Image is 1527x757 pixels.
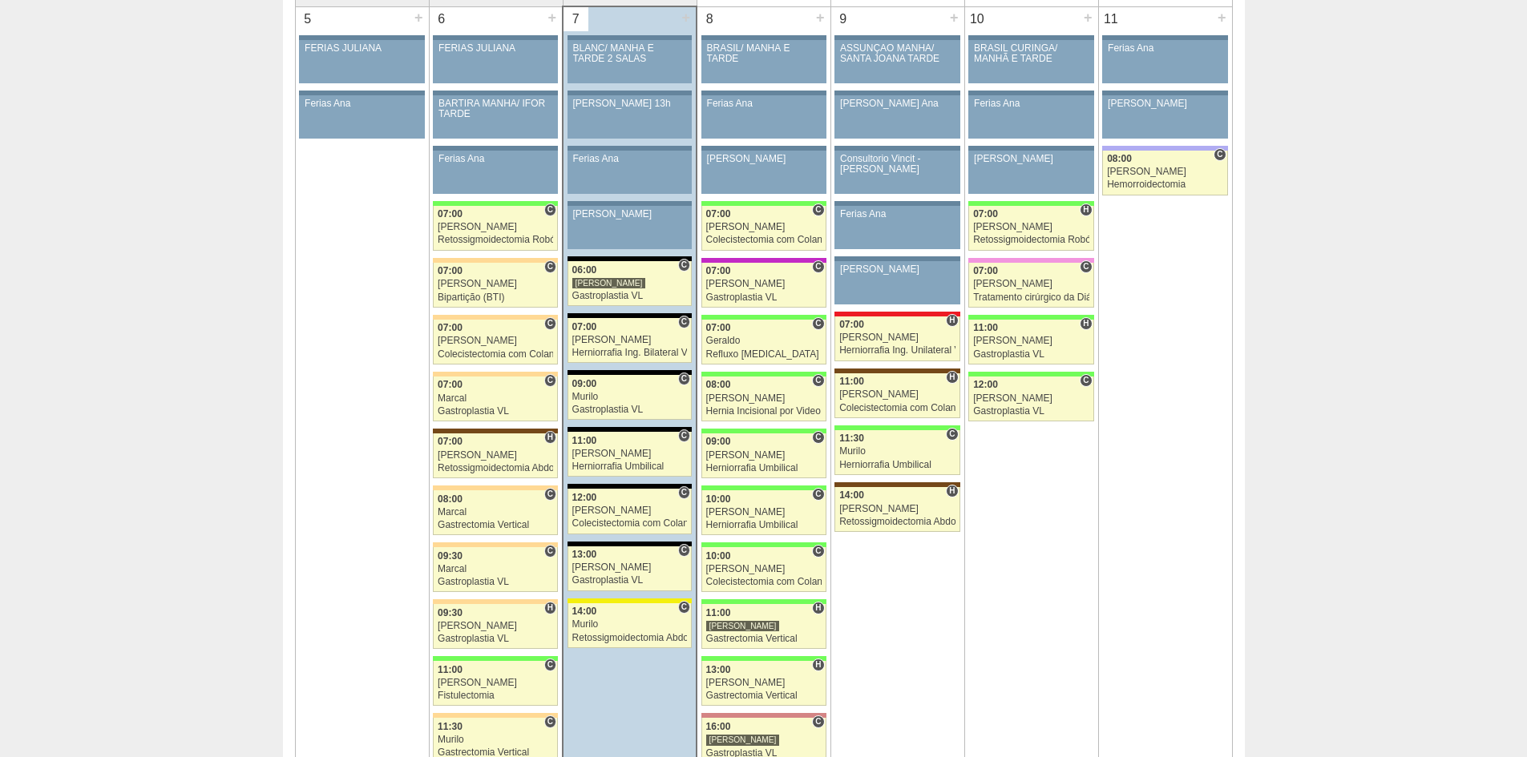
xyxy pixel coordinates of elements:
a: BRASIL/ MANHÃ E TARDE [701,40,826,83]
span: Hospital [946,314,958,327]
div: [PERSON_NAME] [1107,167,1223,177]
div: 10 [965,7,990,31]
a: C 07:00 [PERSON_NAME] Herniorrafia Ing. Bilateral VL [568,318,692,363]
div: 7 [564,7,588,31]
span: Consultório [544,203,556,216]
a: C 14:00 Murilo Retossigmoidectomia Abdominal VL [568,603,692,648]
div: Key: Aviso [568,91,692,95]
div: Key: Aviso [568,146,692,151]
span: Hospital [1080,317,1092,330]
div: Key: Aviso [433,35,558,40]
div: Key: Bartira [433,315,558,320]
a: [PERSON_NAME] [834,261,959,304]
span: 16:00 [706,721,731,732]
div: Key: Santa Joana [433,429,558,433]
div: [PERSON_NAME] [973,336,1089,346]
span: Consultório [544,317,556,330]
div: [PERSON_NAME] [438,336,553,346]
div: ASSUNÇÃO MANHÃ/ SANTA JOANA TARDE [840,43,955,64]
div: Key: Aviso [834,201,959,206]
span: Consultório [1214,148,1226,161]
div: [PERSON_NAME] [973,393,1089,404]
div: Refluxo [MEDICAL_DATA] esofágico Robótico [706,349,822,360]
div: Key: Aviso [701,91,826,95]
div: [PERSON_NAME] [706,678,822,688]
div: [PERSON_NAME] 13h [573,99,687,109]
div: Key: Bartira [433,542,558,547]
div: Key: Albert Einstein [968,258,1093,263]
div: + [1215,7,1229,28]
div: Key: Aviso [568,35,692,40]
div: BRASIL/ MANHÃ E TARDE [707,43,821,64]
span: Consultório [544,715,556,728]
div: [PERSON_NAME] [573,209,687,219]
div: [PERSON_NAME] [438,279,553,289]
a: C 07:00 [PERSON_NAME] Bipartição (BTI) [433,263,558,308]
div: Key: Aviso [701,35,826,40]
div: Key: Brasil [701,542,826,547]
a: H 11:00 [PERSON_NAME] Gastroplastia VL [968,320,1093,364]
div: [PERSON_NAME] [572,505,688,516]
div: Ferias Ana [305,99,419,109]
span: 11:00 [839,376,864,387]
div: Herniorrafia Ing. Unilateral VL [839,345,955,356]
div: Key: Aviso [433,91,558,95]
div: Key: Blanc [568,427,692,432]
span: 07:00 [839,319,864,330]
a: [PERSON_NAME] 13h [568,95,692,139]
div: 9 [831,7,856,31]
div: BRASIL CURINGA/ MANHÃ E TARDE [974,43,1089,64]
div: Gastroplastia VL [572,575,688,586]
a: C 11:00 [PERSON_NAME] Fistulectomia [433,661,558,706]
div: Key: Bartira [433,372,558,376]
div: Key: Brasil [701,599,826,604]
span: 08:00 [706,379,731,390]
div: Key: Brasil [968,201,1093,206]
span: 09:00 [572,378,597,389]
div: Ferias Ana [1108,43,1222,54]
a: C 08:00 [PERSON_NAME] Hemorroidectomia [1102,151,1227,195]
div: [PERSON_NAME] Ana [840,99,955,109]
div: Ferias Ana [438,154,552,164]
a: C 10:00 [PERSON_NAME] Herniorrafia Umbilical [701,490,826,535]
a: C 08:00 Marcal Gastrectomia Vertical [433,490,558,535]
div: Key: Bartira [433,485,558,490]
span: 11:00 [706,607,731,618]
span: 10:00 [706,550,731,562]
div: Key: Aviso [834,256,959,261]
div: Key: Brasil [433,201,558,206]
div: Key: Brasil [968,372,1093,376]
div: Key: Bartira [433,599,558,604]
span: Consultório [678,601,690,614]
span: 07:00 [438,379,463,390]
div: Key: Bartira [433,713,558,718]
span: Consultório [1080,260,1092,273]
div: Gastroplastia VL [438,406,553,417]
span: 07:00 [438,322,463,333]
a: H 07:00 [PERSON_NAME] Retossigmoidectomia Abdominal VL [433,433,558,478]
span: 08:00 [438,493,463,505]
span: 07:00 [706,322,731,333]
div: Key: Santa Helena [701,713,826,718]
a: ASSUNÇÃO MANHÃ/ SANTA JOANA TARDE [834,40,959,83]
a: C 07:00 [PERSON_NAME] Retossigmoidectomia Robótica [433,206,558,251]
a: C 07:00 [PERSON_NAME] Gastroplastia VL [701,263,826,308]
span: 13:00 [706,664,731,675]
span: Consultório [812,715,824,728]
div: [PERSON_NAME] [839,504,955,514]
div: [PERSON_NAME] [706,222,822,232]
div: [PERSON_NAME] [840,264,955,275]
span: 10:00 [706,493,731,505]
span: Consultório [946,428,958,441]
div: Marcal [438,564,553,574]
div: Key: Aviso [701,146,826,151]
span: 09:30 [438,607,463,618]
a: C 06:00 [PERSON_NAME] Gastroplastia VL [568,261,692,306]
div: Retossigmoidectomia Abdominal VL [839,517,955,527]
div: 6 [430,7,454,31]
div: Fistulectomia [438,691,553,701]
div: Gastroplastia VL [438,577,553,587]
a: Ferias Ana [968,95,1093,139]
div: [PERSON_NAME] [706,620,780,632]
div: Key: Aviso [968,91,1093,95]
